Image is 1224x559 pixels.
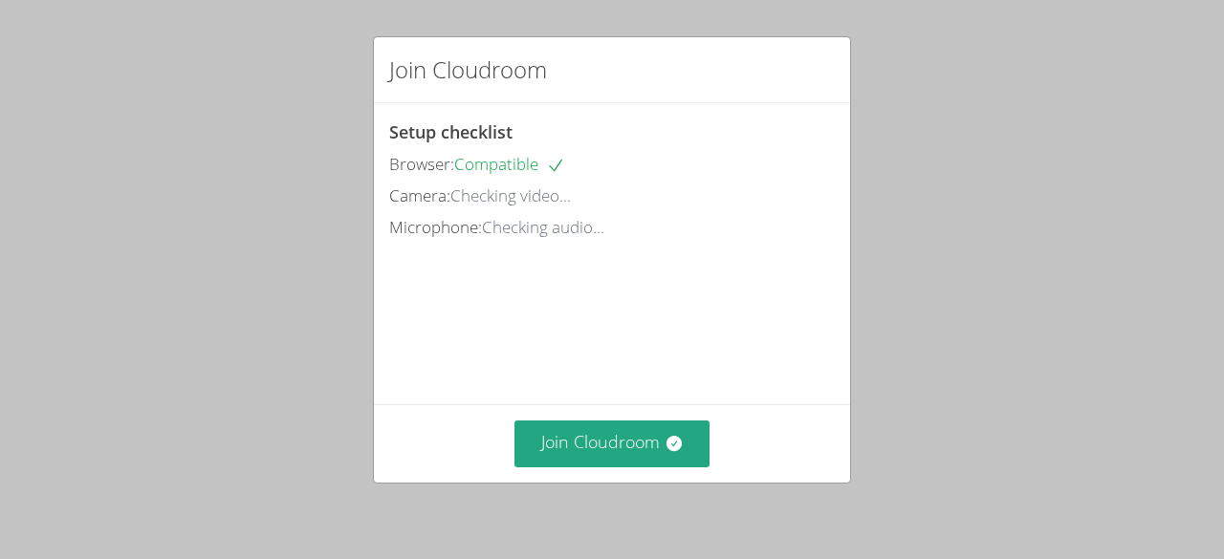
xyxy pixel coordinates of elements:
[389,120,513,143] span: Setup checklist
[389,53,547,87] h2: Join Cloudroom
[450,184,571,206] span: Checking video...
[514,420,710,467] button: Join Cloudroom
[389,216,482,238] span: Microphone:
[454,153,565,175] span: Compatible
[482,216,604,238] span: Checking audio...
[389,184,450,206] span: Camera:
[389,153,454,175] span: Browser:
